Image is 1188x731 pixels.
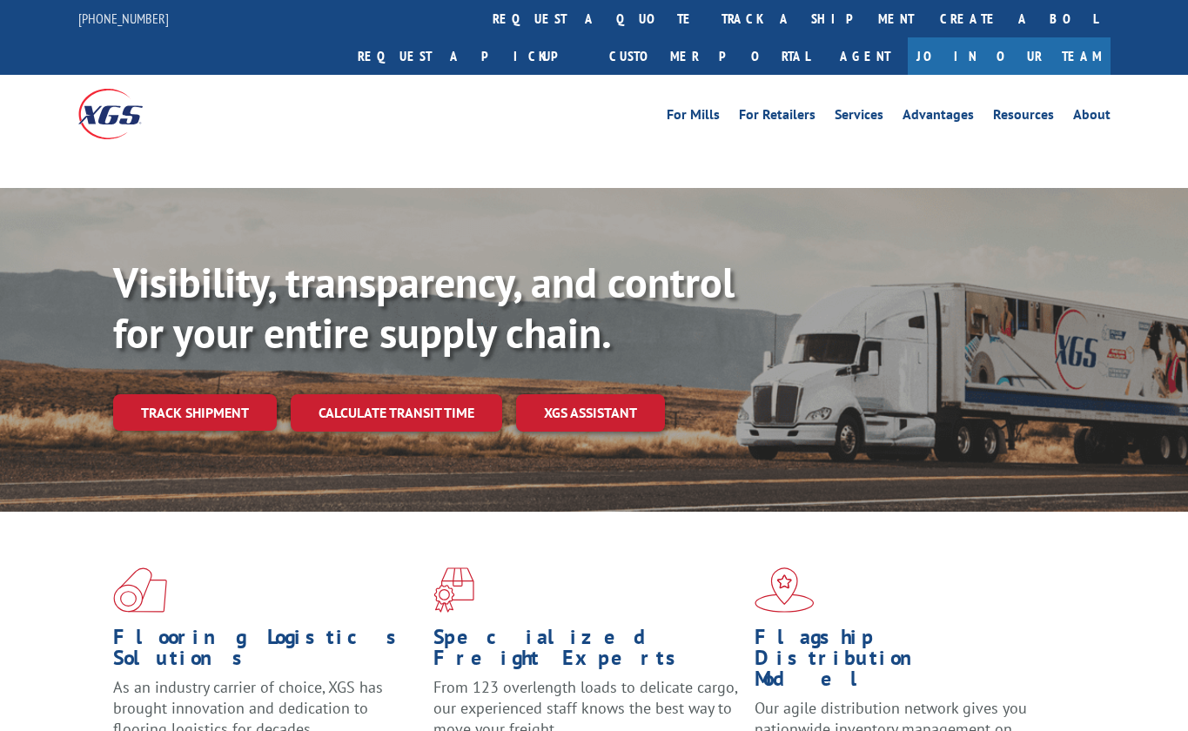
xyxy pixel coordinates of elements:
[755,627,1062,698] h1: Flagship Distribution Model
[291,394,502,432] a: Calculate transit time
[739,108,815,127] a: For Retailers
[113,394,277,431] a: Track shipment
[113,627,420,677] h1: Flooring Logistics Solutions
[667,108,720,127] a: For Mills
[822,37,908,75] a: Agent
[993,108,1054,127] a: Resources
[755,567,815,613] img: xgs-icon-flagship-distribution-model-red
[835,108,883,127] a: Services
[78,10,169,27] a: [PHONE_NUMBER]
[516,394,665,432] a: XGS ASSISTANT
[596,37,822,75] a: Customer Portal
[1073,108,1111,127] a: About
[433,567,474,613] img: xgs-icon-focused-on-flooring-red
[113,567,167,613] img: xgs-icon-total-supply-chain-intelligence-red
[345,37,596,75] a: Request a pickup
[433,627,741,677] h1: Specialized Freight Experts
[903,108,974,127] a: Advantages
[908,37,1111,75] a: Join Our Team
[113,255,735,359] b: Visibility, transparency, and control for your entire supply chain.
